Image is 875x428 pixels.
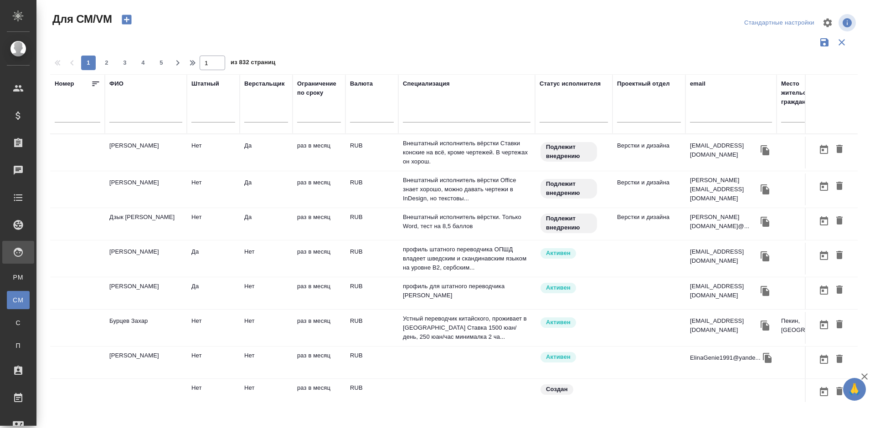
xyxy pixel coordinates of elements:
[7,336,30,355] a: П
[403,245,530,272] p: профиль штатного переводчика ОПШД владеет шведским и скандинавским языком на уровне В2, сербским...
[832,282,847,299] button: Удалить
[240,208,293,240] td: Да
[761,351,774,365] button: Скопировать
[345,277,398,309] td: RUB
[758,319,772,332] button: Скопировать
[540,316,608,329] div: Рядовой исполнитель: назначай с учетом рейтинга
[612,173,685,205] td: Верстки и дизайна
[118,58,132,67] span: 3
[690,282,758,300] p: [EMAIL_ADDRESS][DOMAIN_NAME]
[816,213,832,229] button: Открыть календарь загрузки
[11,318,25,327] span: С
[187,379,240,411] td: Нет
[293,243,345,275] td: раз в месяц
[690,247,758,265] p: [EMAIL_ADDRESS][DOMAIN_NAME]
[293,312,345,344] td: раз в месяц
[231,57,275,70] span: из 832 страниц
[240,346,293,378] td: Нет
[293,346,345,378] td: раз в месяц
[690,176,758,203] p: [PERSON_NAME][EMAIL_ADDRESS][DOMAIN_NAME]
[240,243,293,275] td: Нет
[832,178,847,195] button: Удалить
[105,137,187,168] td: [PERSON_NAME]
[832,316,847,333] button: Удалить
[816,247,832,264] button: Открыть календарь загрузки
[105,346,187,378] td: [PERSON_NAME]
[105,208,187,240] td: Дзык [PERSON_NAME]
[832,141,847,158] button: Удалить
[154,58,169,67] span: 5
[546,283,571,292] p: Активен
[293,379,345,411] td: раз в месяц
[293,277,345,309] td: раз в месяц
[154,56,169,70] button: 5
[240,312,293,344] td: Нет
[345,208,398,240] td: RUB
[297,79,341,97] div: Ограничение по сроку
[690,141,758,159] p: [EMAIL_ADDRESS][DOMAIN_NAME]
[187,173,240,205] td: Нет
[191,79,219,88] div: Штатный
[403,314,530,341] p: Устный переводчик китайского, проживает в [GEOGRAPHIC_DATA] Ставка 1500 юан/день, 250 юан/час мин...
[540,247,608,260] div: Рядовой исполнитель: назначай с учетом рейтинга
[403,176,530,203] p: Внештатный исполнитель вёрстки Office знает хорошо, можно давать чертежи в InDesign, но текстовы...
[7,291,30,309] a: CM
[758,143,772,157] button: Скопировать
[816,383,832,400] button: Открыть календарь загрузки
[546,352,571,362] p: Активен
[540,213,608,234] div: Свежая кровь: на первые 3 заказа по тематике ставь редактора и фиксируй оценки
[345,312,398,344] td: RUB
[345,173,398,205] td: RUB
[187,208,240,240] td: Нет
[843,378,866,401] button: 🙏
[7,268,30,286] a: PM
[240,379,293,411] td: Нет
[293,173,345,205] td: раз в месяц
[742,16,817,30] div: split button
[832,351,847,368] button: Удалить
[816,316,832,333] button: Открыть календарь загрузки
[546,249,571,258] p: Активен
[118,56,132,70] button: 3
[816,34,833,51] button: Сохранить фильтры
[546,214,592,232] p: Подлежит внедрению
[832,247,847,264] button: Удалить
[136,58,150,67] span: 4
[540,351,608,363] div: Рядовой исполнитель: назначай с учетом рейтинга
[345,346,398,378] td: RUB
[187,312,240,344] td: Нет
[403,213,530,231] p: Внештатный исполнитель вёрстки. Только Word, тест на 8,5 баллов
[540,79,601,88] div: Статус исполнителя
[11,341,25,350] span: П
[7,314,30,332] a: С
[816,141,832,158] button: Открыть календарь загрузки
[777,312,859,344] td: Пекин, [GEOGRAPHIC_DATA]
[758,215,772,229] button: Скопировать
[187,346,240,378] td: Нет
[136,56,150,70] button: 4
[816,282,832,299] button: Открыть календарь загрузки
[240,277,293,309] td: Нет
[109,79,124,88] div: ФИО
[540,178,608,199] div: Свежая кровь: на первые 3 заказа по тематике ставь редактора и фиксируй оценки
[345,137,398,168] td: RUB
[50,12,112,26] span: Для СМ/VM
[105,312,187,344] td: Бурцев Захар
[546,179,592,198] p: Подлежит внедрению
[612,137,685,168] td: Верстки и дизайна
[817,12,839,34] span: Настроить таблицу
[187,243,240,275] td: Да
[105,277,187,309] td: [PERSON_NAME]
[816,178,832,195] button: Открыть календарь загрузки
[293,137,345,168] td: раз в месяц
[345,243,398,275] td: RUB
[781,79,854,107] div: Место жительства(Город), гражданство
[690,316,758,335] p: [EMAIL_ADDRESS][DOMAIN_NAME]
[832,213,847,229] button: Удалить
[403,139,530,166] p: Внештатный исполнитель вёрстки Ставки конские на всё, кроме чертежей. В чертежах он хорош.
[350,79,373,88] div: Валюта
[11,296,25,305] span: CM
[240,137,293,168] td: Да
[617,79,670,88] div: Проектный отдел
[293,208,345,240] td: раз в месяц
